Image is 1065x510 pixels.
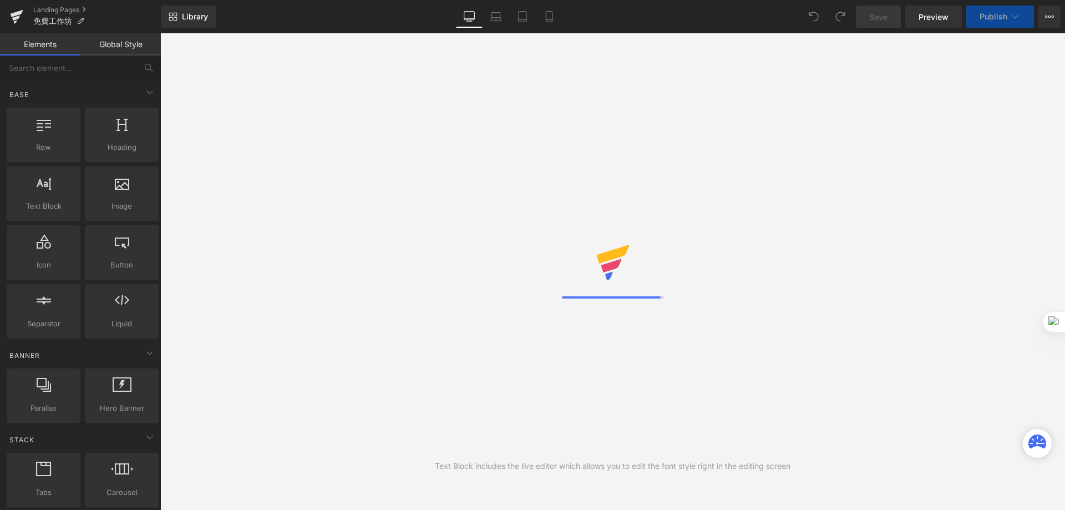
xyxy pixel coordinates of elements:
a: Tablet [509,6,536,28]
span: Text Block [10,200,77,212]
span: Image [88,200,155,212]
span: Publish [980,12,1007,21]
a: Global Style [80,33,161,55]
a: Desktop [456,6,483,28]
span: Heading [88,142,155,153]
span: Hero Banner [88,402,155,414]
div: Text Block includes the live editor which allows you to edit the font style right in the editing ... [435,460,790,472]
span: Button [88,259,155,271]
span: Parallax [10,402,77,414]
a: Landing Pages [33,6,161,14]
span: Carousel [88,487,155,498]
button: Undo [803,6,825,28]
a: Laptop [483,6,509,28]
span: Save [869,11,887,23]
span: Icon [10,259,77,271]
span: Stack [8,435,35,445]
span: Base [8,89,30,100]
span: Library [182,12,208,22]
span: Tabs [10,487,77,498]
button: More [1038,6,1061,28]
button: Publish [966,6,1034,28]
span: Separator [10,318,77,330]
span: Liquid [88,318,155,330]
span: 免費工作坊 [33,17,72,26]
span: Preview [919,11,949,23]
a: New Library [161,6,216,28]
span: Row [10,142,77,153]
span: Banner [8,350,41,361]
a: Preview [905,6,962,28]
a: Mobile [536,6,562,28]
button: Redo [829,6,851,28]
